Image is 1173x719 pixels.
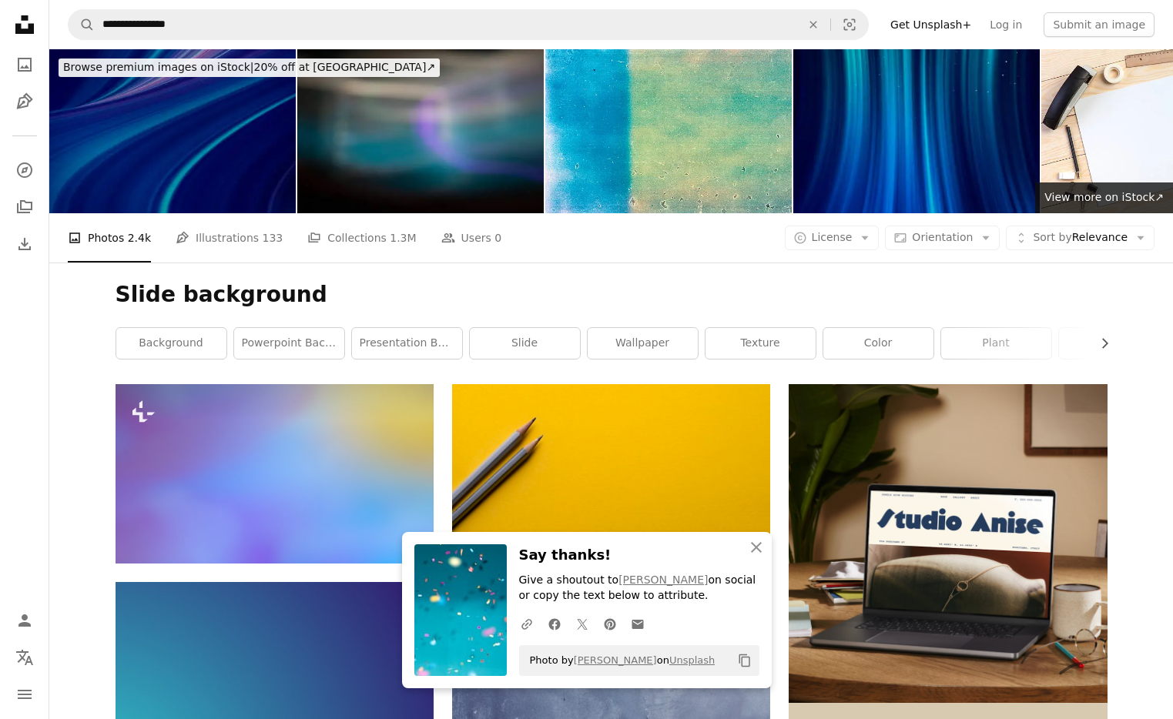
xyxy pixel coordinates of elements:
a: Unsplash [669,654,715,666]
a: Explore [9,155,40,186]
button: scroll list to the right [1091,328,1108,359]
a: Illustrations [9,86,40,117]
form: Find visuals sitewide [68,9,869,40]
a: Browse premium images on iStock|20% off at [GEOGRAPHIC_DATA]↗ [49,49,449,86]
button: Language [9,642,40,673]
button: Orientation [885,226,1000,250]
a: color [823,328,933,359]
span: Photo by on [522,648,716,673]
a: Get Unsplash+ [881,12,980,37]
span: 1.3M [390,229,416,246]
a: Download History [9,229,40,259]
a: Share over email [624,608,652,639]
h1: Slide background [116,281,1108,309]
a: Log in / Sign up [9,605,40,636]
a: Share on Pinterest [596,608,624,639]
img: two gray pencils on yellow surface [452,384,770,597]
span: View more on iStock ↗ [1044,191,1164,203]
span: Orientation [912,231,973,243]
a: two gray pencils on yellow surface [452,483,770,497]
a: Users 0 [441,213,502,263]
span: 0 [494,229,501,246]
a: Photos [9,49,40,80]
p: Give a shoutout to on social or copy the text below to attribute. [519,573,759,604]
span: 133 [263,229,283,246]
button: Clear [796,10,830,39]
span: Sort by [1033,231,1071,243]
a: Illustrations 133 [176,213,283,263]
a: Share on Twitter [568,608,596,639]
button: Submit an image [1044,12,1155,37]
a: [PERSON_NAME] [574,654,657,666]
span: License [812,231,853,243]
img: a blurry image of a blue, yellow, and purple background [116,384,434,563]
img: Abstract film texture background [545,49,792,213]
img: file-1705123271268-c3eaf6a79b21image [789,384,1107,702]
button: Menu [9,679,40,710]
a: Log in [980,12,1031,37]
button: Copy to clipboard [732,647,758,674]
button: License [785,226,880,250]
a: slide [470,328,580,359]
a: wallpaper [588,328,698,359]
a: [PERSON_NAME] [618,574,708,586]
a: presentation background [352,328,462,359]
span: Browse premium images on iStock | [63,61,253,73]
a: a blurry image of a blue, yellow, and purple background [116,467,434,480]
a: View more on iStock↗ [1035,182,1173,213]
img: Light leak lens flare. Color Abstract background. Overlay or Screen Filter over Photos [297,49,544,213]
span: Relevance [1033,230,1128,246]
a: texture [705,328,816,359]
a: powerpoint background [234,328,344,359]
span: 20% off at [GEOGRAPHIC_DATA] ↗ [63,61,435,73]
button: Visual search [831,10,868,39]
h3: Say thanks! [519,544,759,567]
button: Search Unsplash [69,10,95,39]
a: abstract [1059,328,1169,359]
a: Light blue to dark blue gradient [116,686,434,700]
img: Space motion [793,49,1040,213]
a: background [116,328,226,359]
a: Share on Facebook [541,608,568,639]
a: plant [941,328,1051,359]
img: Blue waves [49,49,296,213]
a: Collections 1.3M [307,213,416,263]
button: Sort byRelevance [1006,226,1155,250]
a: Collections [9,192,40,222]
